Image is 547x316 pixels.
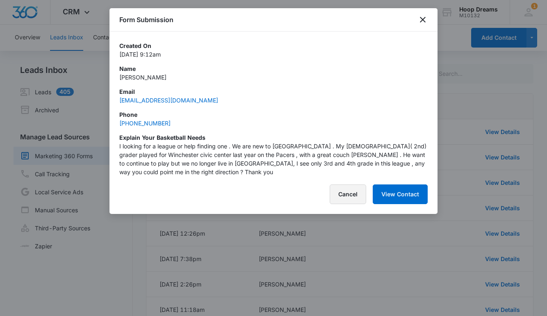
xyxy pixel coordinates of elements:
[119,73,428,82] p: [PERSON_NAME]
[119,15,173,25] h1: Form Submission
[418,15,428,25] button: close
[330,184,366,204] button: Cancel
[119,120,171,127] a: [PHONE_NUMBER]
[119,87,428,96] p: Email
[119,41,428,50] p: Created On
[119,50,428,59] p: [DATE] 9:12am
[373,184,428,204] button: View Contact
[119,97,218,104] a: [EMAIL_ADDRESS][DOMAIN_NAME]
[119,142,428,176] p: I looking for a league or help finding one . We are new to [GEOGRAPHIC_DATA] . My [DEMOGRAPHIC_DA...
[119,133,428,142] p: Explain your basketball needs
[119,64,428,73] p: Name
[119,110,428,119] p: Phone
